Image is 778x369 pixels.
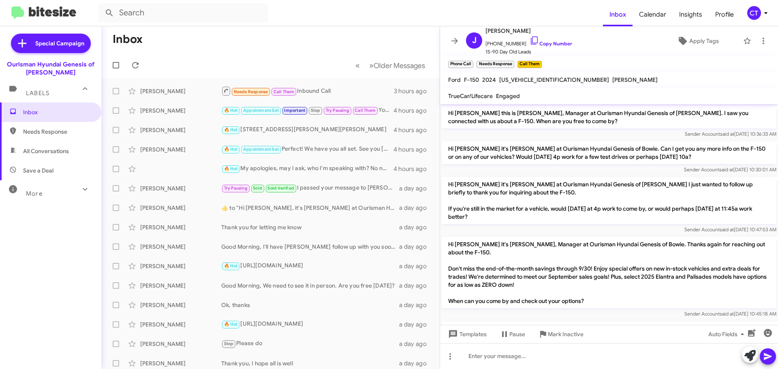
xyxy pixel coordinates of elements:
[708,327,747,341] span: Auto Fields
[224,263,238,269] span: 🔥 Hot
[224,186,248,191] span: Try Pausing
[548,327,583,341] span: Mark Inactive
[140,243,221,251] div: [PERSON_NAME]
[23,166,53,175] span: Save a Deal
[442,177,776,224] p: Hi [PERSON_NAME] it's [PERSON_NAME] at Ourisman Hyundai Genesis of [PERSON_NAME] I just wanted to...
[140,223,221,231] div: [PERSON_NAME]
[689,34,719,48] span: Apply Tags
[685,131,776,137] span: Sender Account [DATE] 10:36:33 AM
[684,311,776,317] span: Sender Account [DATE] 10:45:18 AM
[140,87,221,95] div: [PERSON_NAME]
[496,92,520,100] span: Engaged
[464,76,479,83] span: F-150
[140,340,221,348] div: [PERSON_NAME]
[140,301,221,309] div: [PERSON_NAME]
[442,237,776,308] p: Hi [PERSON_NAME] it's [PERSON_NAME], Manager at Ourisman Hyundai Genesis of Bowie. Thanks again f...
[399,301,433,309] div: a day ago
[442,106,776,128] p: Hi [PERSON_NAME] this is [PERSON_NAME], Manager at Ourisman Hyundai Genesis of [PERSON_NAME]. I s...
[224,127,238,132] span: 🔥 Hot
[485,48,572,56] span: 15-90 Day Old Leads
[532,327,590,341] button: Mark Inactive
[399,223,433,231] div: a day ago
[709,3,740,26] a: Profile
[702,327,754,341] button: Auto Fields
[603,3,633,26] a: Inbox
[399,262,433,270] div: a day ago
[399,320,433,328] div: a day ago
[399,184,433,192] div: a day ago
[509,327,525,341] span: Pause
[221,282,399,290] div: Good Morning, We need to see it in person. Are you free [DATE]?
[517,61,542,68] small: Call Them
[656,34,739,48] button: Apply Tags
[369,60,374,70] span: »
[684,226,776,232] span: Sender Account [DATE] 10:47:53 AM
[23,128,92,136] span: Needs Response
[448,92,493,100] span: TrueCar/Lifecare
[530,41,572,47] a: Copy Number
[477,61,514,68] small: Needs Response
[448,76,461,83] span: Ford
[221,261,399,271] div: [URL][DOMAIN_NAME]
[98,3,268,23] input: Search
[399,359,433,367] div: a day ago
[720,311,734,317] span: said at
[448,61,473,68] small: Phone Call
[35,39,84,47] span: Special Campaign
[221,106,393,115] div: You're welcome
[221,145,393,154] div: Perfect! We have you all set. See you [DATE]
[140,126,221,134] div: [PERSON_NAME]
[485,36,572,48] span: [PHONE_NUMBER]
[720,131,734,137] span: said at
[673,3,709,26] span: Insights
[311,108,321,113] span: Stop
[393,107,433,115] div: 4 hours ago
[243,147,279,152] span: Appointment Set
[355,60,360,70] span: «
[719,166,733,173] span: said at
[612,76,658,83] span: [PERSON_NAME]
[221,243,399,251] div: Good Morning, I'll have [PERSON_NAME] follow up with you soon.
[221,339,399,348] div: Please do
[399,204,433,212] div: a day ago
[393,126,433,134] div: 4 hours ago
[351,57,430,74] nav: Page navigation example
[23,108,92,116] span: Inbox
[394,87,433,95] div: 3 hours ago
[140,204,221,212] div: [PERSON_NAME]
[684,166,776,173] span: Sender Account [DATE] 10:30:01 AM
[224,147,238,152] span: 🔥 Hot
[472,34,477,47] span: J
[393,165,433,173] div: 4 hours ago
[284,108,305,113] span: Important
[326,108,349,113] span: Try Pausing
[253,186,262,191] span: Sold
[267,186,294,191] span: Sold Verified
[633,3,673,26] a: Calendar
[364,57,430,74] button: Next
[224,341,234,346] span: Stop
[140,145,221,154] div: [PERSON_NAME]
[221,86,394,96] div: Inbound Call
[221,183,399,193] div: I passed your message to [PERSON_NAME] and [PERSON_NAME] [DATE]
[440,327,493,341] button: Templates
[499,76,609,83] span: [US_VEHICLE_IDENTIFICATION_NUMBER]
[493,327,532,341] button: Pause
[140,282,221,290] div: [PERSON_NAME]
[485,26,572,36] span: [PERSON_NAME]
[399,340,433,348] div: a day ago
[23,147,69,155] span: All Conversations
[221,125,393,134] div: [STREET_ADDRESS][PERSON_NAME][PERSON_NAME]
[221,164,393,173] div: My apologies, may I ask, who I'm speaking with? No name came in
[113,33,143,46] h1: Inbox
[221,301,399,309] div: Ok, thanks
[399,282,433,290] div: a day ago
[224,322,238,327] span: 🔥 Hot
[234,89,268,94] span: Needs Response
[243,108,279,113] span: Appointment Set
[740,6,769,20] button: CT
[747,6,761,20] div: CT
[140,184,221,192] div: [PERSON_NAME]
